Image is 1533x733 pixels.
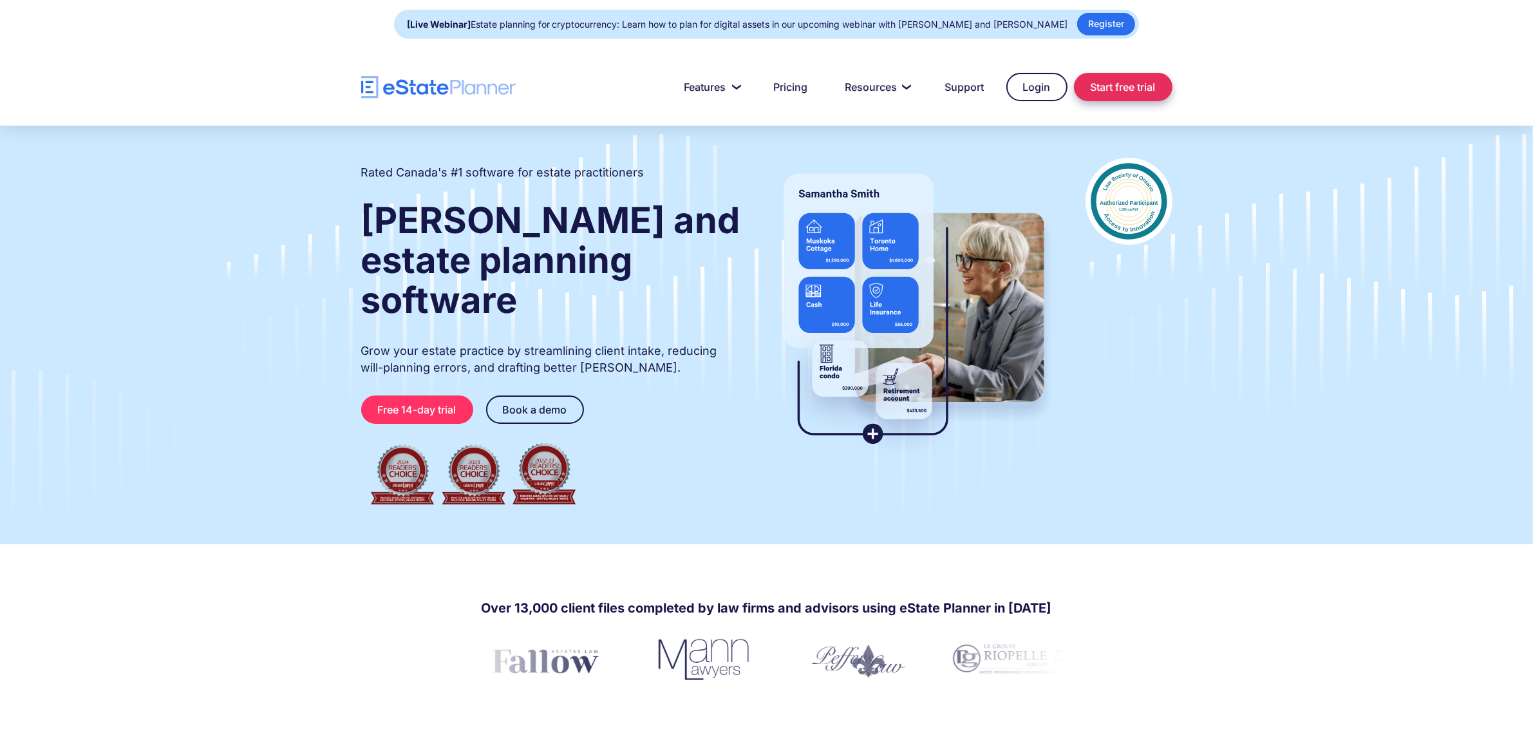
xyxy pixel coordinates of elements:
img: estate planner showing wills to their clients, using eState Planner, a leading estate planning so... [768,158,1060,461]
h2: Rated Canada's #1 software for estate practitioners [361,164,644,181]
a: Features [669,74,752,100]
a: Book a demo [486,395,584,424]
a: Login [1006,73,1067,101]
div: Estate planning for cryptocurrency: Learn how to plan for digital assets in our upcoming webinar ... [407,15,1067,33]
a: home [361,76,516,99]
a: Free 14-day trial [361,395,473,424]
a: Resources [830,74,923,100]
strong: [PERSON_NAME] and estate planning software [361,198,740,322]
a: Register [1077,13,1135,35]
a: Pricing [758,74,823,100]
a: Support [930,74,1000,100]
strong: [Live Webinar] [407,19,471,30]
a: Start free trial [1074,73,1172,101]
h4: Over 13,000 client files completed by law firms and advisors using eState Planner in [DATE] [482,599,1052,617]
p: Grow your estate practice by streamlining client intake, reducing will-planning errors, and draft... [361,343,742,376]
